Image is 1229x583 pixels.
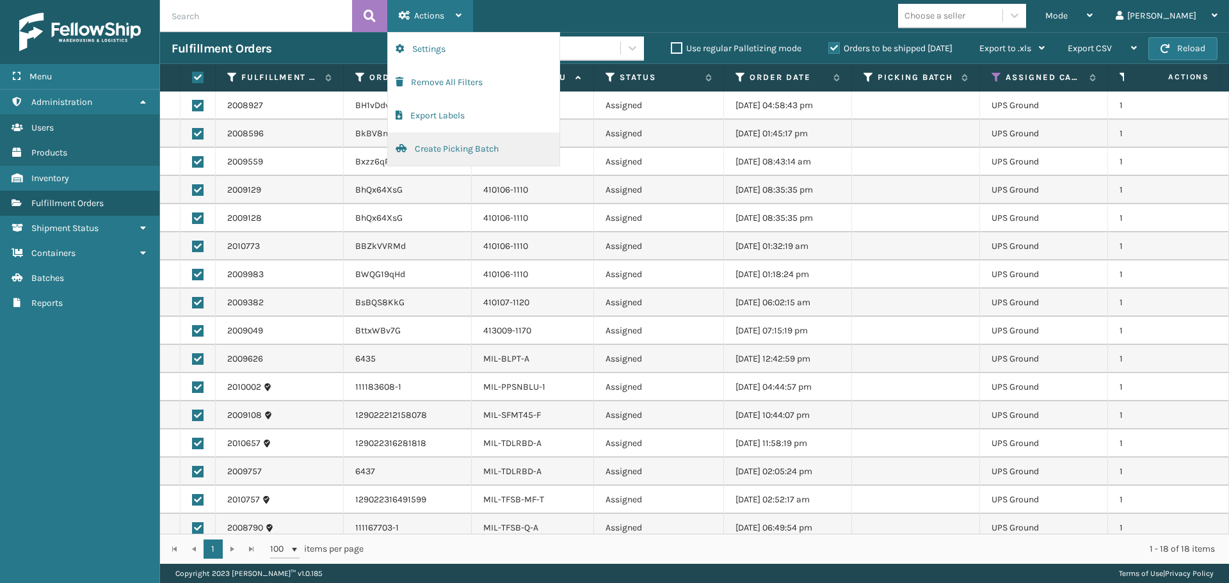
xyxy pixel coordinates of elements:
a: Privacy Policy [1165,569,1214,578]
td: 111167703-1 [344,514,472,542]
td: Bxzz6qPDd [344,148,472,176]
td: [DATE] 04:58:43 pm [724,92,852,120]
a: 2009108 [227,409,262,422]
span: Products [31,147,67,158]
td: 129022316491599 [344,486,472,514]
a: 2009049 [227,324,263,337]
a: 2010002 [227,381,261,394]
td: [DATE] 08:35:35 pm [724,176,852,204]
a: 2010657 [227,437,261,450]
td: UPS Ground [980,260,1108,289]
td: UPS Ground [980,458,1108,486]
td: Assigned [594,458,724,486]
td: Assigned [594,429,724,458]
a: MIL-BLPT-A [483,353,529,364]
button: Create Picking Batch [388,132,559,166]
button: Export Labels [388,99,559,132]
td: Assigned [594,260,724,289]
label: Use regular Palletizing mode [671,43,801,54]
a: MIL-SFMT45-F [483,410,541,420]
span: Actions [414,10,444,21]
a: 413009-1170 [483,325,531,336]
a: 410106-1110 [483,212,528,223]
td: [DATE] 04:44:57 pm [724,373,852,401]
td: [DATE] 06:02:15 am [724,289,852,317]
td: [DATE] 08:43:14 am [724,148,852,176]
a: MIL-TDLRBD-A [483,466,542,477]
td: UPS Ground [980,92,1108,120]
td: Assigned [594,514,724,542]
td: Assigned [594,486,724,514]
a: 410106-1110 [483,269,528,280]
a: 1 [204,539,223,559]
td: Assigned [594,289,724,317]
td: UPS Ground [980,486,1108,514]
button: Settings [388,33,559,66]
a: MIL-TFSB-Q-A [483,522,538,533]
div: | [1119,564,1214,583]
td: UPS Ground [980,373,1108,401]
td: UPS Ground [980,204,1108,232]
label: Assigned Carrier Service [1006,72,1083,83]
p: Copyright 2023 [PERSON_NAME]™ v 1.0.185 [175,564,323,583]
span: Administration [31,97,92,108]
span: Users [31,122,54,133]
td: [DATE] 06:49:54 pm [724,514,852,542]
td: Assigned [594,317,724,345]
td: BWQG19qHd [344,260,472,289]
td: [DATE] 07:15:19 pm [724,317,852,345]
a: 2009626 [227,353,263,365]
label: Order Date [750,72,827,83]
a: MIL-PPSNBLU-1 [483,381,545,392]
td: UPS Ground [980,289,1108,317]
td: 6437 [344,458,472,486]
a: 2010773 [227,240,260,253]
span: Batches [31,273,64,284]
td: UPS Ground [980,317,1108,345]
td: [DATE] 12:42:59 pm [724,345,852,373]
button: Remove All Filters [388,66,559,99]
td: UPS Ground [980,401,1108,429]
td: BBZkVVRMd [344,232,472,260]
span: Export to .xls [979,43,1031,54]
span: Shipment Status [31,223,99,234]
span: Export CSV [1068,43,1112,54]
td: 129022212158078 [344,401,472,429]
td: UPS Ground [980,176,1108,204]
td: UPS Ground [980,345,1108,373]
label: Order Number [369,72,447,83]
a: 2009128 [227,212,262,225]
td: Assigned [594,401,724,429]
div: Choose a seller [904,9,965,22]
td: [DATE] 01:18:24 pm [724,260,852,289]
td: BkBV8mSqG [344,120,472,148]
label: Status [620,72,699,83]
td: Assigned [594,148,724,176]
a: 2009559 [227,156,263,168]
td: UPS Ground [980,232,1108,260]
td: [DATE] 01:32:19 am [724,232,852,260]
td: [DATE] 08:35:35 pm [724,204,852,232]
label: Picking Batch [878,72,955,83]
a: Terms of Use [1119,569,1163,578]
td: UPS Ground [980,514,1108,542]
td: 6435 [344,345,472,373]
td: UPS Ground [980,148,1108,176]
td: Assigned [594,176,724,204]
label: Orders to be shipped [DATE] [828,43,952,54]
td: [DATE] 10:44:07 pm [724,401,852,429]
a: 2009983 [227,268,264,281]
div: 1 - 18 of 18 items [382,543,1215,555]
td: BhQx64XsG [344,176,472,204]
td: UPS Ground [980,120,1108,148]
span: 100 [270,543,289,555]
td: BH1vDdvcG [344,92,472,120]
a: 2008596 [227,127,264,140]
td: [DATE] 01:45:17 pm [724,120,852,148]
span: Containers [31,248,76,259]
td: BttxWBv7G [344,317,472,345]
button: Reload [1148,37,1217,60]
td: Assigned [594,345,724,373]
a: 2010757 [227,493,260,506]
td: [DATE] 02:05:24 pm [724,458,852,486]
